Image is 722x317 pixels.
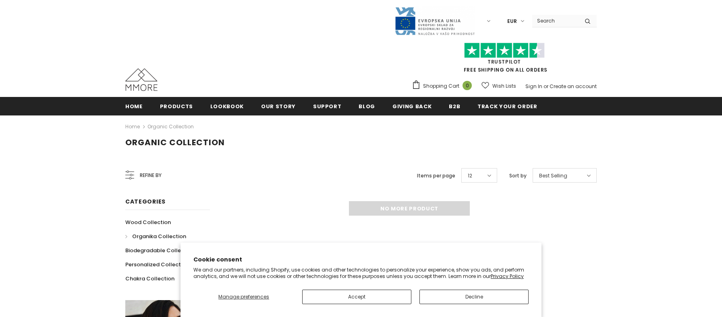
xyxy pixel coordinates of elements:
span: Our Story [261,103,296,110]
img: MMORE Cases [125,68,158,91]
label: Items per page [417,172,455,180]
span: FREE SHIPPING ON ALL ORDERS [412,46,597,73]
a: Javni Razpis [394,17,475,24]
span: Organic Collection [125,137,225,148]
a: support [313,97,342,115]
a: Organika Collection [125,229,186,243]
span: Personalized Collection [125,261,189,268]
a: Trustpilot [488,58,521,65]
span: EUR [507,17,517,25]
span: or [544,83,548,90]
a: Biodegradable Collection [125,243,195,257]
span: support [313,103,342,110]
a: Giving back [392,97,432,115]
span: Wish Lists [492,82,516,90]
span: Home [125,103,143,110]
input: Search Site [532,15,579,27]
span: Biodegradable Collection [125,247,195,254]
span: Chakra Collection [125,275,174,282]
img: Javni Razpis [394,6,475,36]
a: Lookbook [210,97,244,115]
a: Create an account [550,83,597,90]
button: Accept [302,290,411,304]
span: Best Selling [539,172,567,180]
span: Shopping Cart [423,82,459,90]
button: Decline [419,290,529,304]
a: Track your order [477,97,537,115]
span: Organika Collection [132,233,186,240]
button: Manage preferences [193,290,294,304]
a: Shopping Cart 0 [412,80,476,92]
a: Home [125,122,140,132]
span: 0 [463,81,472,90]
span: B2B [449,103,460,110]
span: Lookbook [210,103,244,110]
span: Track your order [477,103,537,110]
a: Home [125,97,143,115]
span: Manage preferences [218,293,269,300]
a: Wish Lists [481,79,516,93]
a: Wood Collection [125,215,171,229]
span: 12 [468,172,472,180]
span: Blog [359,103,375,110]
span: Wood Collection [125,218,171,226]
label: Sort by [509,172,527,180]
span: Giving back [392,103,432,110]
p: We and our partners, including Shopify, use cookies and other technologies to personalize your ex... [193,267,529,279]
img: Trust Pilot Stars [464,43,545,58]
a: B2B [449,97,460,115]
a: Privacy Policy [491,273,524,280]
a: Organic Collection [147,123,194,130]
a: Blog [359,97,375,115]
a: Our Story [261,97,296,115]
a: Products [160,97,193,115]
a: Personalized Collection [125,257,189,272]
a: Chakra Collection [125,272,174,286]
a: Sign In [525,83,542,90]
span: Products [160,103,193,110]
span: Refine by [140,171,162,180]
span: Categories [125,198,166,206]
h2: Cookie consent [193,255,529,264]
